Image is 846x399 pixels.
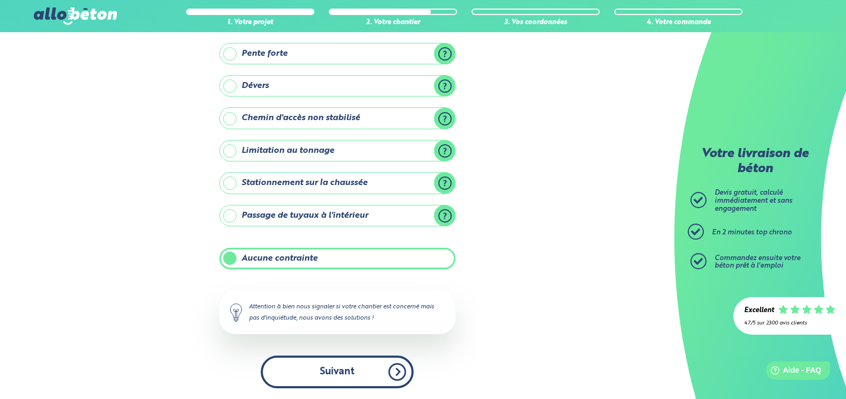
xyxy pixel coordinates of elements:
[329,19,457,27] div: 2. Votre chantier
[219,205,455,226] label: Passage de tuyaux à l'intérieur
[219,248,455,269] label: Aucune contrainte
[219,172,455,194] label: Stationnement sur la chaussée
[186,19,314,27] div: 1. Votre projet
[34,8,116,25] img: allobéton
[219,75,455,97] label: Dévers
[219,107,455,129] label: Chemin d'accès non stabilisé
[219,291,455,334] div: Attention à bien nous signaler si votre chantier est concerné mais pas d'inquiétude, nous avons d...
[261,356,414,388] button: Suivant
[219,140,455,161] label: Limitation au tonnage
[472,19,600,27] div: 3. Vos coordonnées
[614,19,742,27] div: 4. Votre commande
[219,43,455,64] label: Pente forte
[751,357,834,387] iframe: Help widget launcher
